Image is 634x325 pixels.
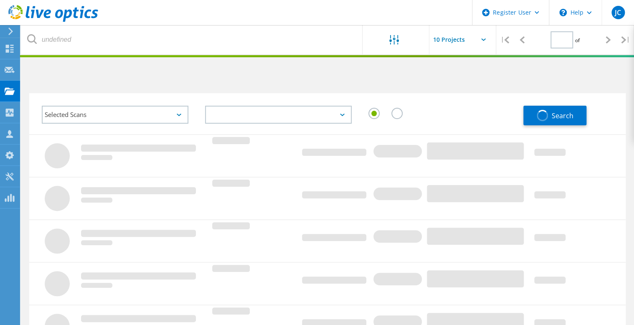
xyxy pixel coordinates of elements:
a: Live Optics Dashboard [8,18,98,23]
input: undefined [21,25,363,54]
div: | [496,25,513,55]
button: Search [523,106,586,125]
span: JC [615,9,621,16]
span: of [575,37,580,44]
svg: \n [559,9,567,16]
div: | [617,25,634,55]
span: Search [551,111,573,120]
div: Selected Scans [42,106,188,124]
